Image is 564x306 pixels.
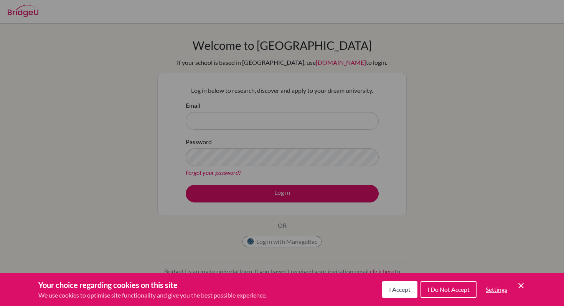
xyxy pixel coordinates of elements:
p: We use cookies to optimise site functionality and give you the best possible experience. [38,291,267,300]
button: Save and close [516,281,526,290]
h3: Your choice regarding cookies on this site [38,279,267,291]
span: Settings [486,286,507,293]
span: I Accept [389,286,411,293]
button: I Do Not Accept [421,281,477,298]
button: I Accept [382,281,417,298]
button: Settings [480,282,513,297]
span: I Do Not Accept [427,286,470,293]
